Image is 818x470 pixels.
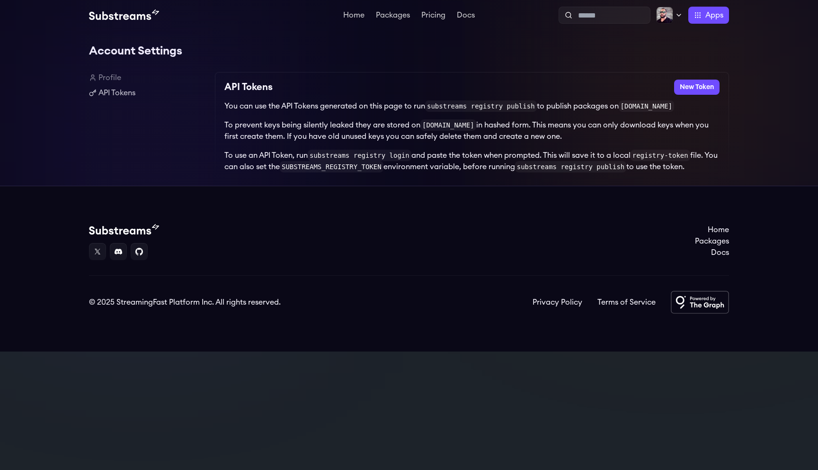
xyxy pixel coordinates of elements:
img: Substream's logo [89,224,159,235]
a: Docs [455,11,477,21]
div: © 2025 StreamingFast Platform Inc. All rights reserved. [89,297,281,308]
a: API Tokens [89,87,207,99]
p: To prevent keys being silently leaked they are stored on in hashed form. This means you can only ... [224,119,720,142]
code: registry-token [631,150,690,161]
a: Docs [695,247,729,258]
img: Substream's logo [89,9,159,21]
p: To use an API Token, run and paste the token when prompted. This will save it to a local file. Yo... [224,150,720,172]
img: Profile [656,7,673,24]
img: Powered by The Graph [671,291,729,314]
a: Terms of Service [597,297,656,308]
code: substreams registry publish [515,161,627,172]
a: Packages [374,11,412,21]
a: Home [695,224,729,235]
a: Profile [89,72,207,83]
code: substreams registry login [308,150,411,161]
p: You can use the API Tokens generated on this page to run to publish packages on [224,100,720,112]
button: New Token [674,80,720,95]
code: SUBSTREAMS_REGISTRY_TOKEN [280,161,383,172]
span: Apps [705,9,723,21]
h1: Account Settings [89,42,729,61]
h2: API Tokens [224,80,273,95]
code: substreams registry publish [425,100,537,112]
code: [DOMAIN_NAME] [420,119,476,131]
a: Pricing [419,11,447,21]
code: [DOMAIN_NAME] [619,100,675,112]
a: Packages [695,235,729,247]
a: Privacy Policy [533,297,582,308]
a: Home [341,11,366,21]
